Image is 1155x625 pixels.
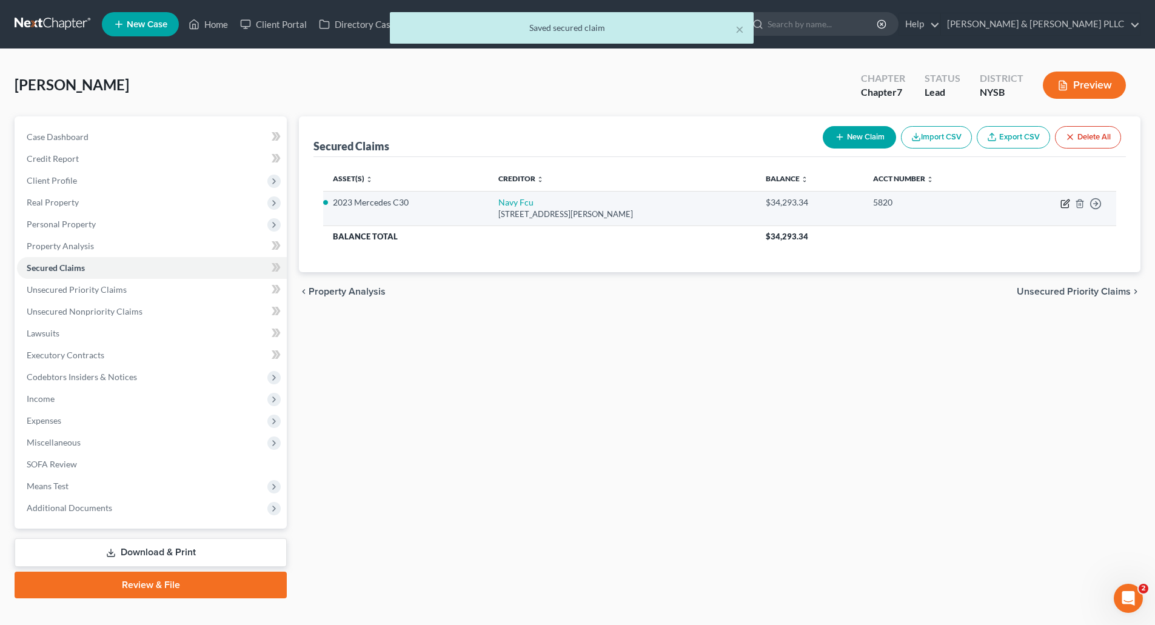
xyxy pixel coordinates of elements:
div: NYSB [980,85,1023,99]
span: Credit Report [27,153,79,164]
span: Case Dashboard [27,132,89,142]
button: New Claim [823,126,896,149]
span: Personal Property [27,219,96,229]
span: $34,293.34 [766,232,808,241]
a: Navy Fcu [498,197,534,207]
a: Property Analysis [17,235,287,257]
button: Unsecured Priority Claims chevron_right [1017,287,1140,296]
div: Saved secured claim [400,22,744,34]
span: Additional Documents [27,503,112,513]
span: Means Test [27,481,69,491]
a: SOFA Review [17,453,287,475]
i: unfold_more [801,176,808,183]
span: Lawsuits [27,328,59,338]
div: Chapter [861,85,905,99]
div: [STREET_ADDRESS][PERSON_NAME] [498,209,746,220]
span: Executory Contracts [27,350,104,360]
i: chevron_right [1131,287,1140,296]
a: Unsecured Nonpriority Claims [17,301,287,323]
span: Miscellaneous [27,437,81,447]
a: Review & File [15,572,287,598]
a: Asset(s) unfold_more [333,174,373,183]
div: Lead [925,85,960,99]
span: Unsecured Priority Claims [1017,287,1131,296]
a: Lawsuits [17,323,287,344]
div: Status [925,72,960,85]
button: Preview [1043,72,1126,99]
div: Secured Claims [313,139,389,153]
a: Credit Report [17,148,287,170]
i: unfold_more [537,176,544,183]
span: 2 [1139,584,1148,593]
button: Import CSV [901,126,972,149]
button: chevron_left Property Analysis [299,287,386,296]
a: Executory Contracts [17,344,287,366]
a: Creditor unfold_more [498,174,544,183]
a: Case Dashboard [17,126,287,148]
span: Expenses [27,415,61,426]
iframe: Intercom live chat [1114,584,1143,613]
i: chevron_left [299,287,309,296]
span: Secured Claims [27,262,85,273]
div: $34,293.34 [766,196,854,209]
span: Income [27,393,55,404]
span: [PERSON_NAME] [15,76,129,93]
button: Delete All [1055,126,1121,149]
span: Property Analysis [309,287,386,296]
span: SOFA Review [27,459,77,469]
span: Client Profile [27,175,77,185]
a: Balance unfold_more [766,174,808,183]
span: Unsecured Priority Claims [27,284,127,295]
th: Balance Total [323,226,756,247]
a: Secured Claims [17,257,287,279]
span: Property Analysis [27,241,94,251]
a: Unsecured Priority Claims [17,279,287,301]
span: 7 [897,86,902,98]
div: Chapter [861,72,905,85]
a: Download & Print [15,538,287,567]
li: 2023 Mercedes C30 [333,196,479,209]
span: Real Property [27,197,79,207]
a: Acct Number unfold_more [873,174,934,183]
button: × [735,22,744,36]
span: Codebtors Insiders & Notices [27,372,137,382]
div: District [980,72,1023,85]
i: unfold_more [926,176,934,183]
span: Unsecured Nonpriority Claims [27,306,142,316]
a: Export CSV [977,126,1050,149]
i: unfold_more [366,176,373,183]
div: 5820 [873,196,993,209]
